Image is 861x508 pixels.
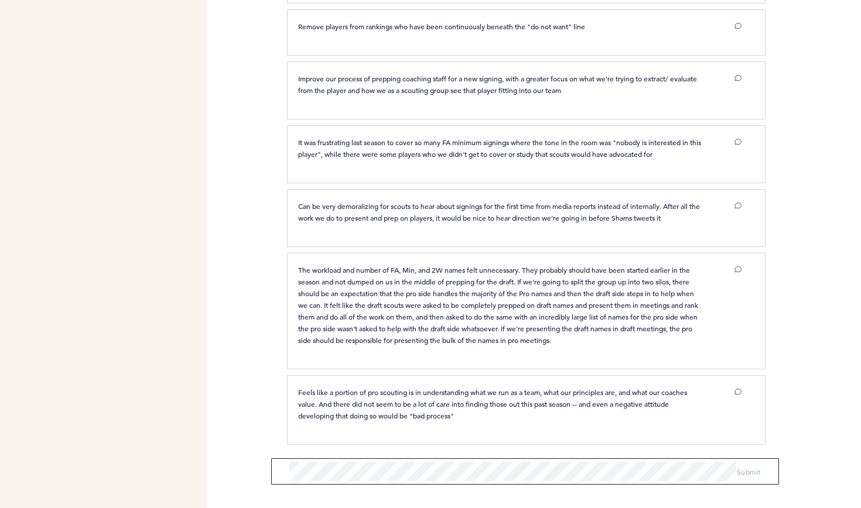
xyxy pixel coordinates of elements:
[298,74,699,95] span: Improve our process of prepping coaching staff for a new signing, with a greater focus on what we...
[737,466,761,478] button: Submit
[298,138,703,159] span: It was frustrating last season to cover so many FA minimum signings where the tone in the room wa...
[298,387,689,420] span: Feels like a portion of pro scouting is in understanding what we run as a team, what our principl...
[298,22,585,31] span: Remove players from rankings who have been continuously beneath the "do not want" line
[298,265,700,345] span: The workload and number of FA, Min, and 2W names felt unnecessary. They probably should have been...
[298,201,702,222] span: Can be very demoralizing for scouts to hear about signings for the first time from media reports ...
[737,467,761,476] span: Submit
